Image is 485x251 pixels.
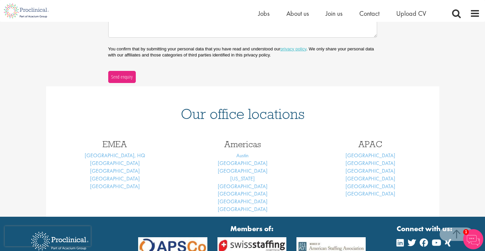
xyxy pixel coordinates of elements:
[346,183,395,190] a: [GEOGRAPHIC_DATA]
[111,73,133,81] span: Send enquiry
[138,223,366,234] strong: Members of:
[108,71,136,83] button: Send enquiry
[56,107,429,121] h1: Our office locations
[218,190,268,197] a: [GEOGRAPHIC_DATA]
[90,183,140,190] a: [GEOGRAPHIC_DATA]
[463,229,469,235] span: 1
[346,152,395,159] a: [GEOGRAPHIC_DATA]
[218,206,268,213] a: [GEOGRAPHIC_DATA]
[236,152,249,159] a: Austin
[218,183,268,190] a: [GEOGRAPHIC_DATA]
[218,160,268,167] a: [GEOGRAPHIC_DATA]
[346,175,395,182] a: [GEOGRAPHIC_DATA]
[90,160,140,167] a: [GEOGRAPHIC_DATA]
[90,175,140,182] a: [GEOGRAPHIC_DATA]
[218,167,268,174] a: [GEOGRAPHIC_DATA]
[108,46,377,58] p: You confirm that by submitting your personal data that you have read and understood our . We only...
[346,160,395,167] a: [GEOGRAPHIC_DATA]
[346,167,395,174] a: [GEOGRAPHIC_DATA]
[90,167,140,174] a: [GEOGRAPHIC_DATA]
[326,9,342,18] a: Join us
[397,223,454,234] strong: Connect with us:
[218,198,268,205] a: [GEOGRAPHIC_DATA]
[312,140,429,149] h3: APAC
[230,175,255,182] a: [US_STATE]
[463,229,483,249] img: Chatbot
[280,46,306,51] a: privacy policy
[346,190,395,197] a: [GEOGRAPHIC_DATA]
[286,9,309,18] a: About us
[359,9,379,18] a: Contact
[396,9,426,18] a: Upload CV
[85,152,145,159] a: [GEOGRAPHIC_DATA], HQ
[184,140,301,149] h3: Americas
[5,226,91,246] iframe: reCAPTCHA
[258,9,270,18] a: Jobs
[56,140,174,149] h3: EMEA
